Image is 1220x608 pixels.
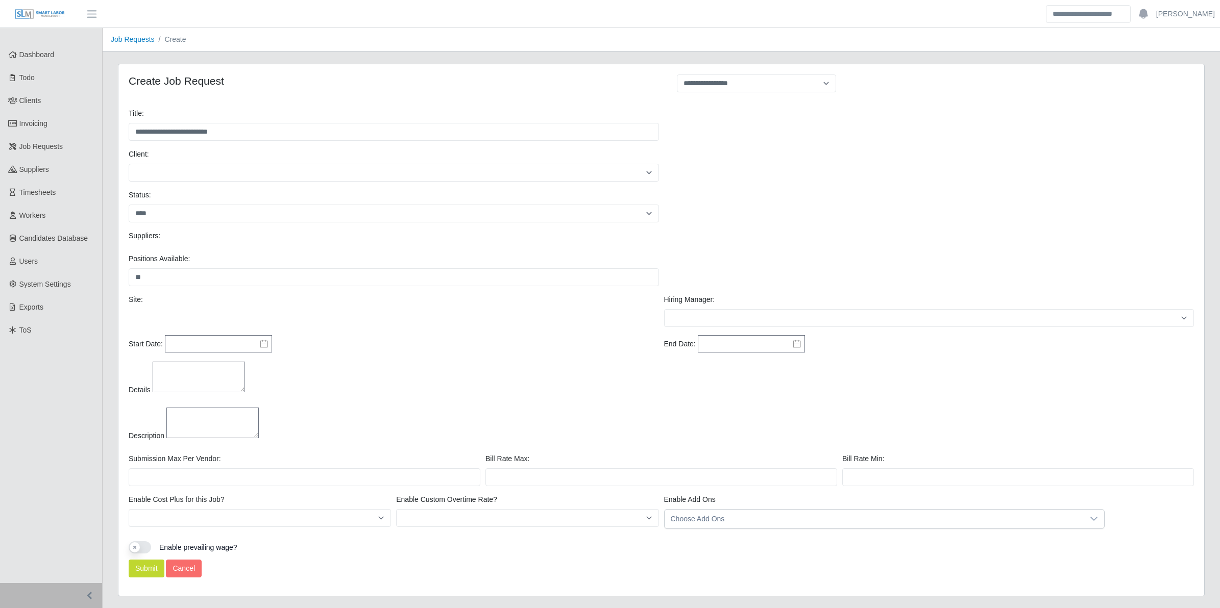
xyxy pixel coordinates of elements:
span: Timesheets [19,188,56,196]
span: ToS [19,326,32,334]
li: Create [155,34,186,45]
img: SLM Logo [14,9,65,20]
button: Submit [129,560,164,577]
span: Enable prevailing wage? [159,543,237,551]
span: Candidates Database [19,234,88,242]
label: Enable Custom Overtime Rate? [396,494,497,505]
span: System Settings [19,280,71,288]
label: Site: [129,294,143,305]
label: Bill Rate Min: [842,453,884,464]
label: Hiring Manager: [664,294,715,305]
span: Suppliers [19,165,49,173]
div: Choose Add Ons [665,510,1084,528]
h4: Create Job Request [129,74,654,87]
label: Details [129,385,151,395]
label: Submission Max Per Vendor: [129,453,221,464]
a: Job Requests [111,35,155,43]
label: Suppliers: [129,231,160,241]
a: [PERSON_NAME] [1156,9,1215,19]
label: Bill Rate Max: [485,453,529,464]
span: Exports [19,303,43,311]
label: Status: [129,190,151,200]
label: Enable Cost Plus for this Job? [129,494,225,505]
label: End Date: [664,339,696,349]
a: Cancel [166,560,202,577]
span: Job Requests [19,142,63,150]
label: Enable Add Ons [664,494,716,505]
label: Positions Available: [129,254,190,264]
label: Description [129,430,164,441]
label: Client: [129,149,149,160]
span: Users [19,257,38,265]
span: Dashboard [19,50,55,59]
input: Search [1046,5,1131,23]
label: Title: [129,108,144,119]
span: Todo [19,73,35,82]
span: Workers [19,211,46,219]
label: Start Date: [129,339,163,349]
span: Invoicing [19,119,47,128]
span: Clients [19,96,41,105]
button: Enable prevailing wage? [129,541,151,553]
